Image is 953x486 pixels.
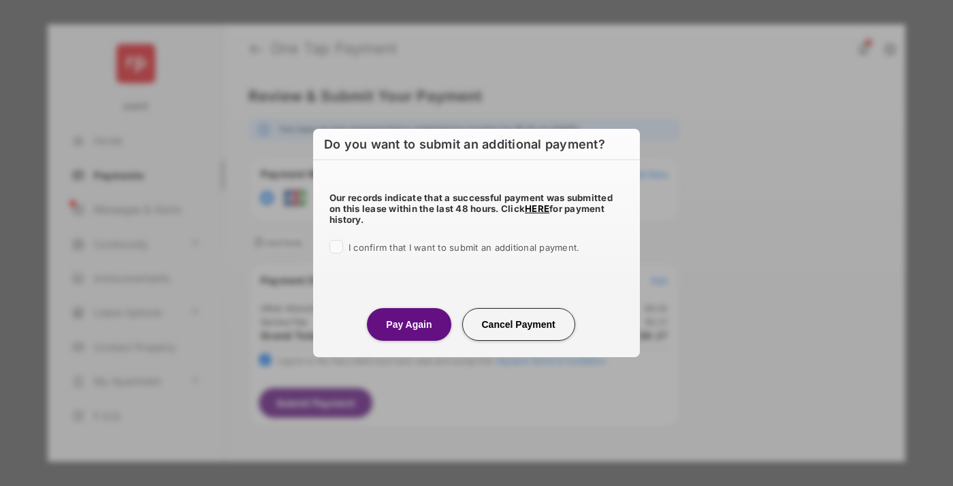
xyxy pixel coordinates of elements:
h2: Do you want to submit an additional payment? [313,129,640,160]
span: I confirm that I want to submit an additional payment. [349,242,579,253]
a: HERE [525,203,549,214]
button: Cancel Payment [462,308,575,341]
h5: Our records indicate that a successful payment was submitted on this lease within the last 48 hou... [329,192,624,225]
button: Pay Again [367,308,451,341]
